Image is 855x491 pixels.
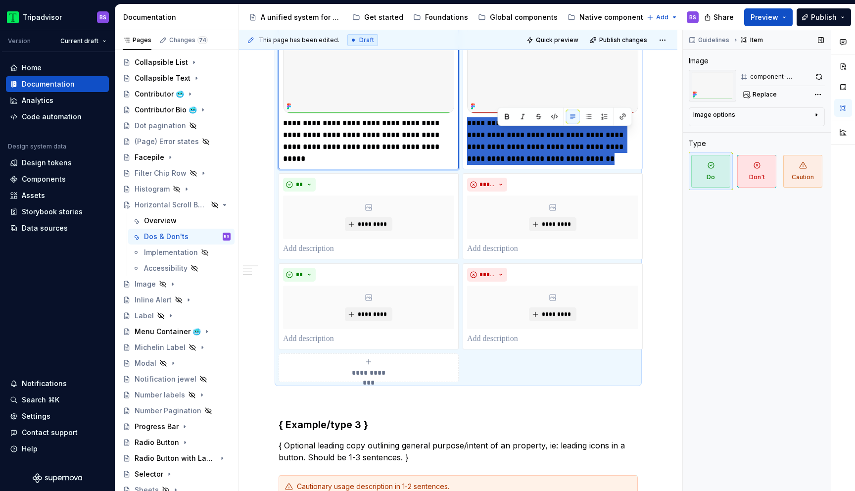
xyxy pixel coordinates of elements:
[22,223,68,233] div: Data sources
[119,86,235,102] a: Contributor 🥶
[425,12,468,22] div: Foundations
[6,188,109,203] a: Assets
[467,3,638,113] img: 21f7df1f-6aa9-4b9b-827d-e05a4e8126bb.png
[135,73,190,83] div: Collapsible Text
[22,395,59,405] div: Search ⌘K
[2,6,113,28] button: TripadvisorBS
[128,260,235,276] a: Accessibility
[169,36,208,44] div: Changes
[119,435,235,450] a: Radio Button
[119,403,235,419] a: Number Pagination
[279,418,638,432] h3: { Example/type 3 }
[135,89,184,99] div: Contributor 🥶
[135,358,156,368] div: Modal
[523,33,583,47] button: Quick preview
[135,343,186,352] div: Michelin Label
[22,158,72,168] div: Design tokens
[22,112,82,122] div: Code automation
[119,340,235,355] a: Michelin Label
[744,8,793,26] button: Preview
[144,216,177,226] div: Overview
[6,220,109,236] a: Data sources
[144,247,198,257] div: Implementation
[119,197,235,213] a: Horizontal Scroll Bar Button
[119,308,235,324] a: Label
[119,387,235,403] a: Number labels
[22,174,66,184] div: Components
[123,36,151,44] div: Pages
[22,96,53,105] div: Analytics
[135,279,156,289] div: Image
[135,374,196,384] div: Notification jewel
[119,134,235,149] a: (Page) Error states
[8,143,66,150] div: Design system data
[22,411,50,421] div: Settings
[689,139,706,148] div: Type
[128,245,235,260] a: Implementation
[6,441,109,457] button: Help
[119,118,235,134] a: Dot pagination
[6,93,109,108] a: Analytics
[135,105,197,115] div: Contributor Bio 🥶
[691,155,730,188] span: Do
[656,13,668,21] span: Add
[689,56,709,66] div: Image
[693,111,735,119] div: Image options
[22,379,67,389] div: Notifications
[6,204,109,220] a: Storybook stories
[135,137,199,147] div: (Page) Error states
[474,9,562,25] a: Global components
[135,390,185,400] div: Number labels
[144,263,188,273] div: Accessibility
[6,376,109,392] button: Notifications
[135,200,208,210] div: Horizontal Scroll Bar Button
[135,184,170,194] div: Histogram
[22,191,45,200] div: Assets
[135,57,188,67] div: Collapsible List
[135,422,179,432] div: Progress Bar
[6,60,109,76] a: Home
[119,165,235,181] a: Filter Chip Row
[119,276,235,292] a: Image
[364,12,403,22] div: Get started
[60,37,98,45] span: Current draft
[735,152,779,190] button: Don't
[22,63,42,73] div: Home
[144,232,189,242] div: Dos & Don'ts
[279,440,638,463] p: { Optional leading copy outlining general purpose/intent of an property, ie: leading icons in a b...
[6,76,109,92] a: Documentation
[245,9,346,25] a: A unified system for every journey.
[536,36,578,44] span: Quick preview
[119,102,235,118] a: Contributor Bio 🥶
[22,79,75,89] div: Documentation
[751,12,778,22] span: Preview
[689,13,696,21] div: BS
[686,33,734,47] button: Guidelines
[119,54,235,70] a: Collapsible List
[6,392,109,408] button: Search ⌘K
[753,91,777,98] span: Replace
[693,111,820,123] button: Image options
[698,36,729,44] span: Guidelines
[119,149,235,165] a: Facepile
[490,12,558,22] div: Global components
[6,155,109,171] a: Design tokens
[135,152,164,162] div: Facepile
[128,213,235,229] a: Overview
[740,88,781,101] button: Replace
[33,473,82,483] svg: Supernova Logo
[245,7,642,27] div: Page tree
[644,10,681,24] button: Add
[783,155,822,188] span: Caution
[135,406,201,416] div: Number Pagination
[135,295,172,305] div: Inline Alert
[119,181,235,197] a: Histogram
[135,311,154,321] div: Label
[8,37,31,45] div: Version
[6,408,109,424] a: Settings
[135,438,179,447] div: Radio Button
[119,466,235,482] a: Selector
[797,8,851,26] button: Publish
[197,36,208,44] span: 74
[259,36,339,44] span: This page has been edited.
